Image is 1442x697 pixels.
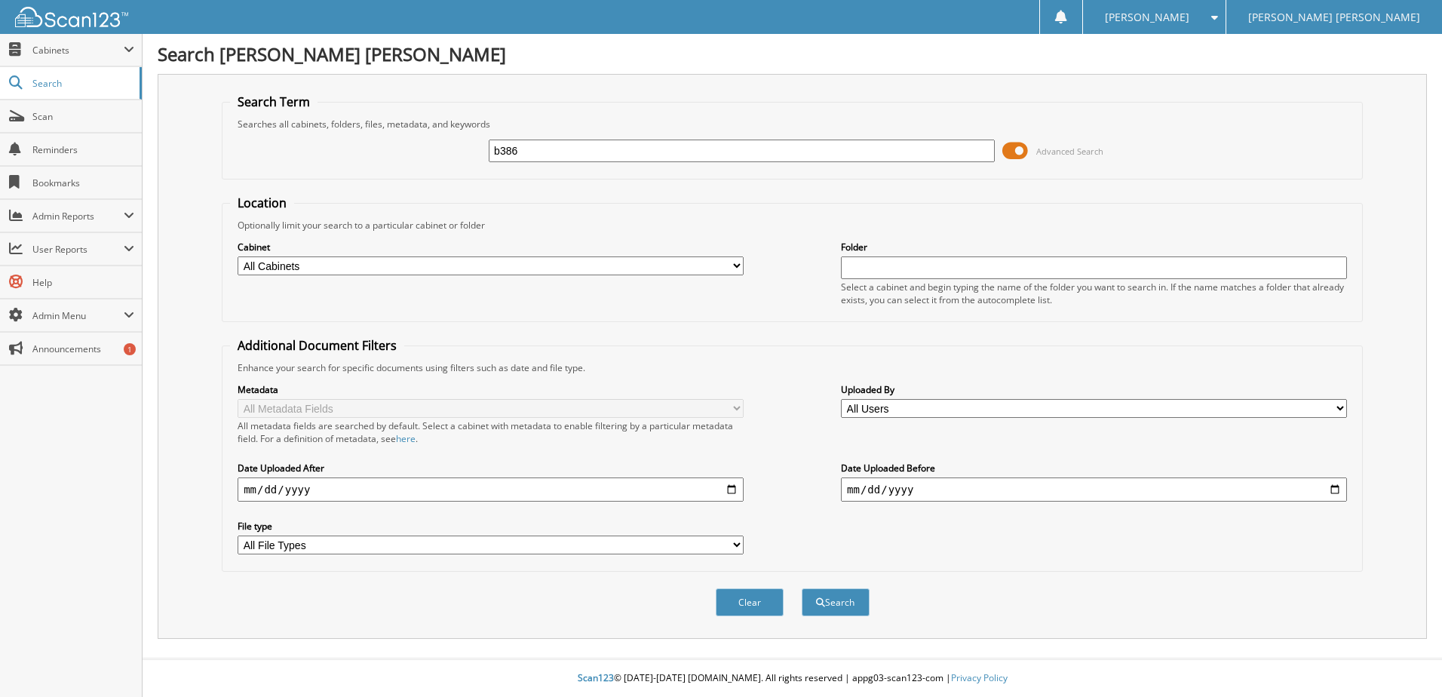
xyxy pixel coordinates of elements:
input: start [238,477,744,502]
img: scan123-logo-white.svg [15,7,128,27]
span: User Reports [32,243,124,256]
div: Select a cabinet and begin typing the name of the folder you want to search in. If the name match... [841,281,1347,306]
span: Search [32,77,132,90]
label: Metadata [238,383,744,396]
label: Folder [841,241,1347,253]
span: Help [32,276,134,289]
label: Date Uploaded Before [841,462,1347,474]
legend: Search Term [230,94,318,110]
span: Scan [32,110,134,123]
label: Uploaded By [841,383,1347,396]
span: [PERSON_NAME] [1105,13,1189,22]
div: All metadata fields are searched by default. Select a cabinet with metadata to enable filtering b... [238,419,744,445]
span: [PERSON_NAME] [PERSON_NAME] [1248,13,1420,22]
div: Enhance your search for specific documents using filters such as date and file type. [230,361,1355,374]
label: Date Uploaded After [238,462,744,474]
span: Announcements [32,342,134,355]
span: Admin Reports [32,210,124,223]
a: Privacy Policy [951,671,1008,684]
label: File type [238,520,744,533]
span: Reminders [32,143,134,156]
div: Optionally limit your search to a particular cabinet or folder [230,219,1355,232]
label: Cabinet [238,241,744,253]
a: here [396,432,416,445]
button: Search [802,588,870,616]
span: Bookmarks [32,177,134,189]
span: Cabinets [32,44,124,57]
div: 1 [124,343,136,355]
div: Searches all cabinets, folders, files, metadata, and keywords [230,118,1355,130]
span: Admin Menu [32,309,124,322]
div: © [DATE]-[DATE] [DOMAIN_NAME]. All rights reserved | appg03-scan123-com | [143,660,1442,697]
span: Advanced Search [1036,146,1103,157]
legend: Additional Document Filters [230,337,404,354]
input: end [841,477,1347,502]
h1: Search [PERSON_NAME] [PERSON_NAME] [158,41,1427,66]
legend: Location [230,195,294,211]
button: Clear [716,588,784,616]
span: Scan123 [578,671,614,684]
